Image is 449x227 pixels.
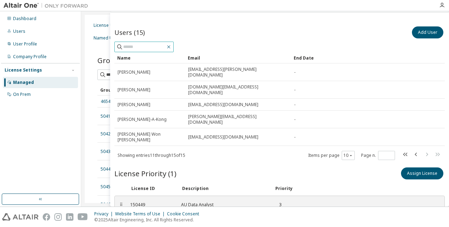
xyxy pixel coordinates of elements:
[94,211,115,217] div: Privacy
[101,149,110,154] a: 5043
[118,117,167,122] span: [PERSON_NAME]-A-Kong
[294,134,295,140] span: -
[100,84,165,96] div: Group ID
[118,102,150,108] span: [PERSON_NAME]
[118,87,150,93] span: [PERSON_NAME]
[43,213,50,221] img: facebook.svg
[97,55,137,65] span: Groups (19)
[13,92,31,97] div: On Prem
[66,213,73,221] img: linkedin.svg
[361,151,395,160] span: Page n.
[118,131,182,143] span: [PERSON_NAME] Won [PERSON_NAME]
[182,186,267,191] div: Description
[181,202,266,208] div: AU Data Analyst
[167,211,203,217] div: Cookie Consent
[101,131,110,137] a: 5042
[114,168,176,178] span: License Priority (1)
[115,211,167,217] div: Website Terms of Use
[13,54,47,60] div: Company Profile
[294,52,418,63] div: End Date
[119,202,123,208] div: ⠿
[294,117,295,122] span: -
[118,152,185,158] span: Showing entries 11 through 15 of 15
[101,184,110,190] a: 5045
[274,202,282,208] div: 3
[13,29,25,34] div: Users
[130,202,173,208] div: 150449
[275,186,293,191] div: Priority
[94,217,203,223] p: © 2025 Altair Engineering, Inc. All Rights Reserved.
[54,213,62,221] img: instagram.svg
[131,186,174,191] div: License ID
[308,151,355,160] span: Items per page
[188,67,288,78] span: [EMAIL_ADDRESS][PERSON_NAME][DOMAIN_NAME]
[294,102,295,108] span: -
[117,52,182,63] div: Name
[401,167,443,179] button: Assign License
[188,102,258,108] span: [EMAIL_ADDRESS][DOMAIN_NAME]
[118,69,150,75] span: [PERSON_NAME]
[13,80,34,85] div: Managed
[294,69,295,75] span: -
[188,134,258,140] span: [EMAIL_ADDRESS][DOMAIN_NAME]
[13,16,36,22] div: Dashboard
[101,99,110,104] a: 4654
[188,114,288,125] span: [PERSON_NAME][EMAIL_ADDRESS][DOMAIN_NAME]
[101,202,110,207] a: 5046
[101,114,110,119] a: 5041
[94,23,123,28] div: License Usage
[343,153,353,158] button: 10
[78,213,88,221] img: youtube.svg
[114,28,145,37] span: Users (15)
[5,67,42,73] div: License Settings
[101,166,110,172] a: 5044
[188,52,288,63] div: Email
[13,41,37,47] div: User Profile
[188,84,288,96] span: [DOMAIN_NAME][EMAIL_ADDRESS][DOMAIN_NAME]
[2,213,38,221] img: altair_logo.svg
[412,26,443,38] button: Add User
[4,2,92,9] img: Altair One
[294,87,295,93] span: -
[94,35,119,41] div: Named User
